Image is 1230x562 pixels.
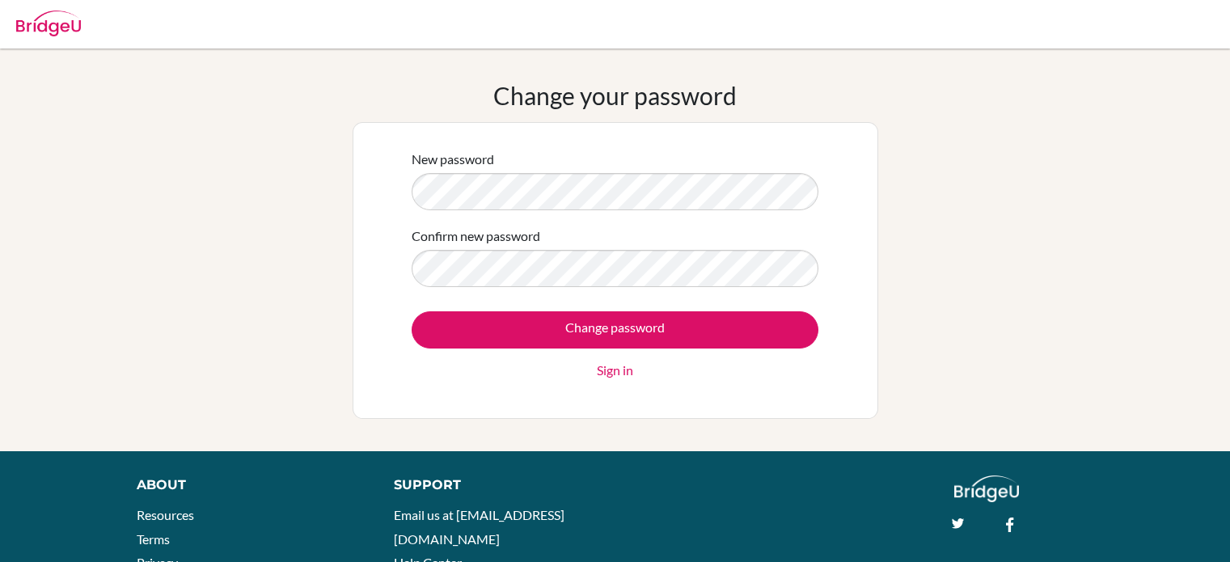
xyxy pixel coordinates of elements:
div: About [137,475,357,495]
div: Support [394,475,598,495]
label: Confirm new password [412,226,540,246]
a: Terms [137,531,170,547]
img: Bridge-U [16,11,81,36]
img: logo_white@2x-f4f0deed5e89b7ecb1c2cc34c3e3d731f90f0f143d5ea2071677605dd97b5244.png [954,475,1020,502]
label: New password [412,150,494,169]
a: Email us at [EMAIL_ADDRESS][DOMAIN_NAME] [394,507,564,547]
h1: Change your password [493,81,737,110]
input: Change password [412,311,818,349]
a: Resources [137,507,194,522]
a: Sign in [597,361,633,380]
